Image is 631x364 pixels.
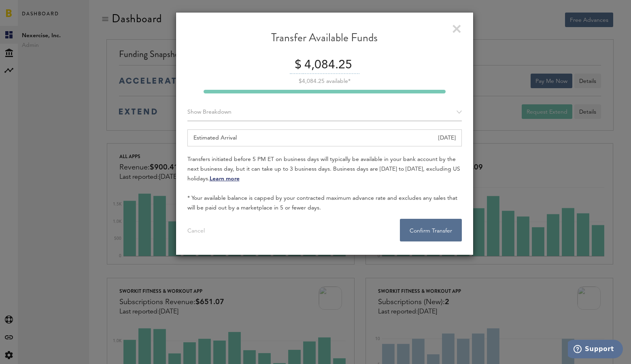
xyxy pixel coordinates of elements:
[187,109,201,115] span: Show
[187,104,462,121] div: Breakdown
[187,154,462,213] div: Transfers initiated before 5 PM ET on business days will typically be available in your bank acco...
[187,31,462,51] div: Transfer Available Funds
[400,219,462,241] button: Confirm Transfer
[568,340,623,360] iframe: Opens a widget where you can find more information
[210,176,240,182] a: Learn more
[187,129,462,146] div: Estimated Arrival
[290,57,302,74] div: $
[178,219,215,241] button: Cancel
[187,78,462,84] div: $4,084.25 available*
[438,130,456,146] div: [DATE]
